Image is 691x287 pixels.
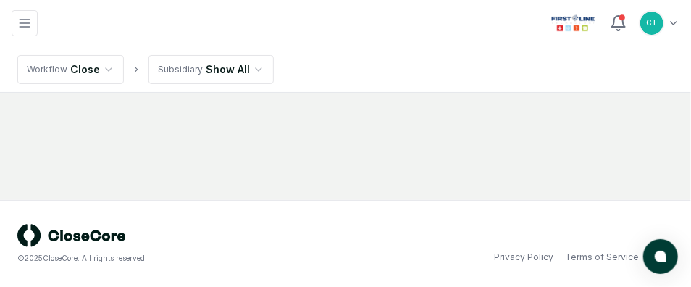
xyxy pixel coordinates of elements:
[27,63,67,76] div: Workflow
[548,12,598,35] img: First Line Technology logo
[158,63,203,76] div: Subsidiary
[646,17,658,28] span: CT
[639,10,665,36] button: CT
[565,251,639,264] a: Terms of Service
[17,55,274,84] nav: breadcrumb
[643,239,678,274] button: atlas-launcher
[17,224,126,247] img: logo
[17,253,345,264] div: © 2025 CloseCore. All rights reserved.
[494,251,553,264] a: Privacy Policy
